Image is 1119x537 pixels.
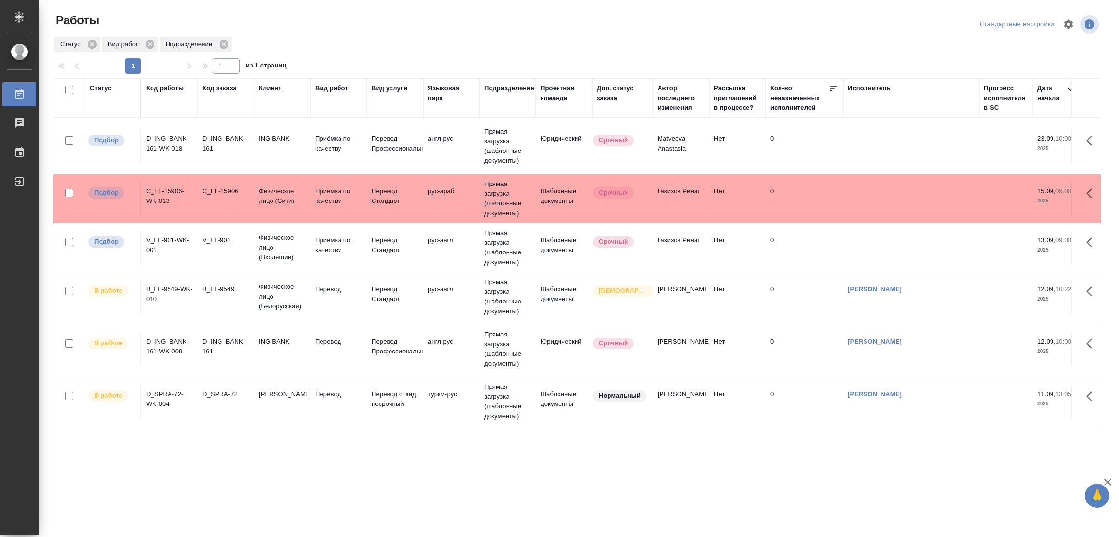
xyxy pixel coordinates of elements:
td: Matveeva Anastasia [653,129,709,163]
p: Перевод станд. несрочный [372,389,418,409]
p: Подбор [94,135,119,145]
div: Исполнитель выполняет работу [87,337,136,350]
button: Здесь прячутся важные кнопки [1081,231,1104,254]
button: Здесь прячутся важные кнопки [1081,385,1104,408]
p: 2025 [1037,144,1076,153]
p: 10:00 [1055,135,1071,142]
td: Нет [709,129,765,163]
span: Настроить таблицу [1057,13,1080,36]
span: 🙏 [1089,486,1105,506]
p: Приёмка по качеству [315,186,362,206]
td: Прямая загрузка (шаблонные документы) [479,122,536,170]
div: Клиент [259,84,281,93]
div: Можно подбирать исполнителей [87,235,136,249]
button: Здесь прячутся важные кнопки [1081,332,1104,355]
td: Нет [709,280,765,314]
td: 0 [765,280,843,314]
td: англ-рус [423,332,479,366]
div: C_FL-15906 [203,186,249,196]
p: 10:00 [1055,338,1071,345]
td: рус-араб [423,182,479,216]
p: Перевод [315,389,362,399]
div: Доп. статус заказа [597,84,648,103]
div: Исполнитель выполняет работу [87,389,136,403]
div: Статус [54,37,100,52]
td: Прямая загрузка (шаблонные документы) [479,377,536,426]
div: D_ING_BANK-161 [203,337,249,356]
p: 13.09, [1037,236,1055,244]
td: Нет [709,182,765,216]
td: Юридический [536,332,592,366]
div: D_ING_BANK-161 [203,134,249,153]
td: Прямая загрузка (шаблонные документы) [479,426,536,475]
td: D_ING_BANK-161-WK-018 [141,129,198,163]
div: Вид работ [102,37,158,52]
p: 09:00 [1055,236,1071,244]
p: Перевод Профессиональный [372,134,418,153]
p: Физическое лицо (Белорусская) [259,282,305,311]
p: Перевод Стандарт [372,186,418,206]
td: Шаблонные документы [536,182,592,216]
td: Прямая загрузка (шаблонные документы) [479,223,536,272]
button: Здесь прячутся важные кнопки [1081,182,1104,205]
div: Можно подбирать исполнителей [87,186,136,200]
td: Прямая загрузка (шаблонные документы) [479,325,536,373]
p: Подразделение [166,39,216,49]
td: англ-рус [423,129,479,163]
p: Перевод Стандарт [372,285,418,304]
p: 2025 [1037,245,1076,255]
div: Вид работ [315,84,348,93]
div: split button [977,17,1057,32]
div: Можно подбирать исполнителей [87,134,136,147]
p: Срочный [599,188,628,198]
p: 12.09, [1037,285,1055,293]
td: Шаблонные документы [536,231,592,265]
a: [PERSON_NAME] [848,338,902,345]
p: Приёмка по качеству [315,235,362,255]
div: Рассылка приглашений в процессе? [714,84,761,113]
div: Статус [90,84,112,93]
td: Шаблонные документы [536,280,592,314]
td: рус-англ [423,231,479,265]
p: 13:05 [1055,390,1071,398]
span: Работы [53,13,99,28]
div: Автор последнего изменения [658,84,704,113]
td: V_FL-901-WK-001 [141,231,198,265]
td: D_SPRA-72-WK-004 [141,385,198,419]
p: 10:22 [1055,285,1071,293]
p: Подбор [94,188,119,198]
p: Перевод [315,337,362,347]
td: туркм-рус [423,385,479,419]
p: 2025 [1037,196,1076,206]
p: ING BANK [259,134,305,144]
td: 0 [765,129,843,163]
td: Нет [709,231,765,265]
td: D_ING_BANK-161-WK-009 [141,332,198,366]
p: [DEMOGRAPHIC_DATA] [599,286,647,296]
div: Кол-во неназначенных исполнителей [770,84,829,113]
p: Срочный [599,237,628,247]
p: Перевод [315,285,362,294]
div: D_SPRA-72 [203,389,249,399]
p: В работе [94,286,122,296]
td: Нет [709,332,765,366]
div: Прогресс исполнителя в SC [984,84,1028,113]
p: Подбор [94,237,119,247]
button: Здесь прячутся важные кнопки [1081,280,1104,303]
button: 🙏 [1085,484,1109,508]
td: Шаблонные документы [536,385,592,419]
div: Код работы [146,84,184,93]
td: 0 [765,332,843,366]
p: Нормальный [599,391,641,401]
div: Исполнитель выполняет работу [87,285,136,298]
div: Проектная команда [541,84,587,103]
p: Физическое лицо (Входящие) [259,233,305,262]
td: Газизов Ринат [653,182,709,216]
p: 15.09, [1037,187,1055,195]
span: Посмотреть информацию [1080,15,1101,34]
div: Подразделение [160,37,232,52]
td: Газизов Ринат [653,231,709,265]
p: ING BANK [259,337,305,347]
a: [PERSON_NAME] [848,285,902,293]
span: из 1 страниц [246,60,287,74]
